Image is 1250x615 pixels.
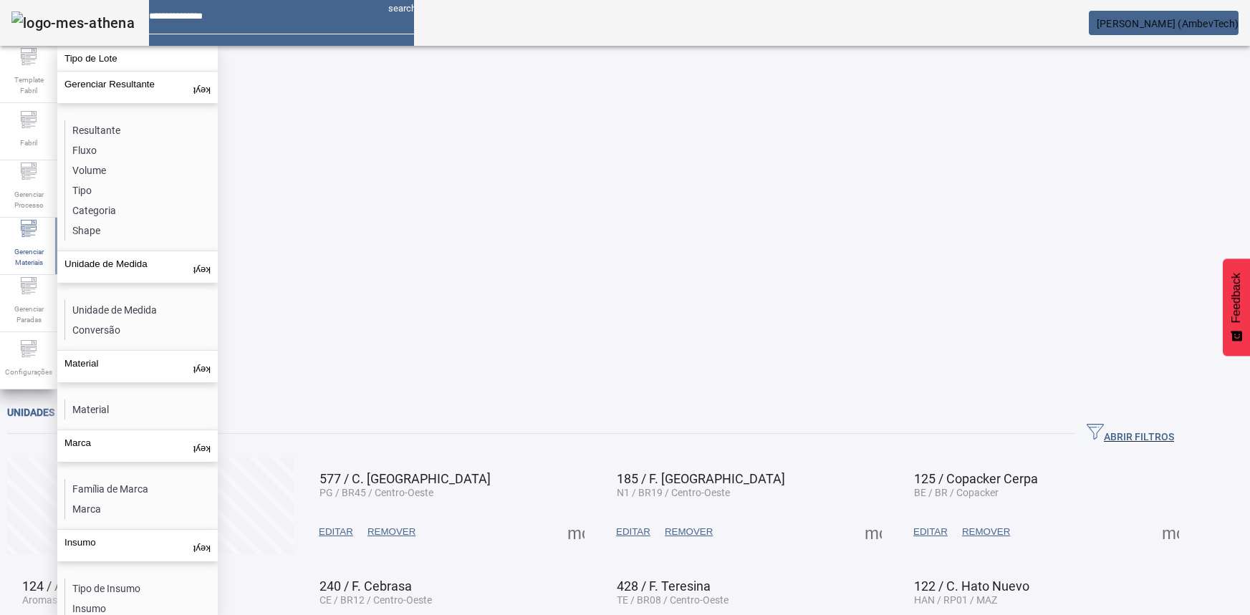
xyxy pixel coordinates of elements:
span: 125 / Copacker Cerpa [914,471,1038,486]
span: 240 / F. Cebrasa [319,578,412,594]
span: CE / BR12 / Centro-Oeste [319,594,432,606]
span: Gerenciar Materiais [7,242,50,272]
span: 577 / C. [GEOGRAPHIC_DATA] [319,471,491,486]
span: REMOVER [367,525,415,539]
span: TE / BR08 / Centro-Oeste [617,594,729,606]
button: Insumo [57,530,218,561]
li: Fluxo [65,140,217,160]
span: EDITAR [319,525,353,539]
mat-icon: keyboard_arrow_up [193,437,211,455]
span: [PERSON_NAME] (AmbevTech) [1097,18,1239,29]
li: Família de Marca [65,479,217,499]
li: Shape [65,221,217,241]
mat-icon: keyboard_arrow_up [193,258,211,276]
li: Unidade de Medida [65,300,217,320]
span: 428 / F. Teresina [617,578,711,594]
button: Mais [1158,519,1183,545]
span: REMOVER [665,525,713,539]
button: REMOVER [955,519,1017,545]
span: Fabril [16,133,42,152]
span: Gerenciar Processo [7,185,50,215]
span: 122 / C. Hato Nuevo [914,578,1029,594]
mat-icon: keyboard_arrow_up [193,537,211,554]
button: REMOVER [658,519,720,545]
span: PG / BR45 / Centro-Oeste [319,487,433,498]
li: Marca [65,499,217,519]
span: HAN / RP01 / MAZ [914,594,997,606]
span: Feedback [1230,273,1243,323]
span: EDITAR [913,525,948,539]
mat-icon: keyboard_arrow_up [193,79,211,96]
li: Material [65,399,217,420]
span: Unidades [7,407,54,418]
span: Template Fabril [7,70,50,100]
span: N1 / BR19 / Centro-Oeste [617,487,730,498]
span: EDITAR [616,525,650,539]
button: Feedback - Mostrar pesquisa [1223,258,1250,356]
button: Material [57,351,218,382]
button: REMOVER [360,519,423,545]
button: Tipo de Lote [57,46,218,71]
span: Gerenciar Paradas [7,299,50,329]
li: Tipo [65,180,217,200]
li: Tipo de Insumo [65,578,217,599]
button: Marca [57,430,218,462]
span: ABRIR FILTROS [1087,423,1174,445]
li: Resultante [65,120,217,140]
button: Mais [860,519,886,545]
span: 124 / Aromas Verticalizadas [22,578,183,594]
img: logo-mes-athena [11,11,135,34]
button: ABRIR FILTROS [1075,421,1186,447]
li: Conversão [65,320,217,340]
span: Configurações [1,362,57,382]
li: Volume [65,160,217,180]
button: Gerenciar Resultante [57,72,218,103]
button: Criar unidade [7,457,294,554]
button: Mais [563,519,589,545]
span: Aromas / BRV1 / Verticalizadas [22,594,163,606]
span: 185 / F. [GEOGRAPHIC_DATA] [617,471,785,486]
button: EDITAR [609,519,658,545]
button: Unidade de Medida [57,251,218,283]
span: REMOVER [962,525,1010,539]
span: BE / BR / Copacker [914,487,999,498]
li: Categoria [65,200,217,221]
mat-icon: keyboard_arrow_up [193,358,211,375]
button: EDITAR [906,519,955,545]
button: EDITAR [312,519,360,545]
